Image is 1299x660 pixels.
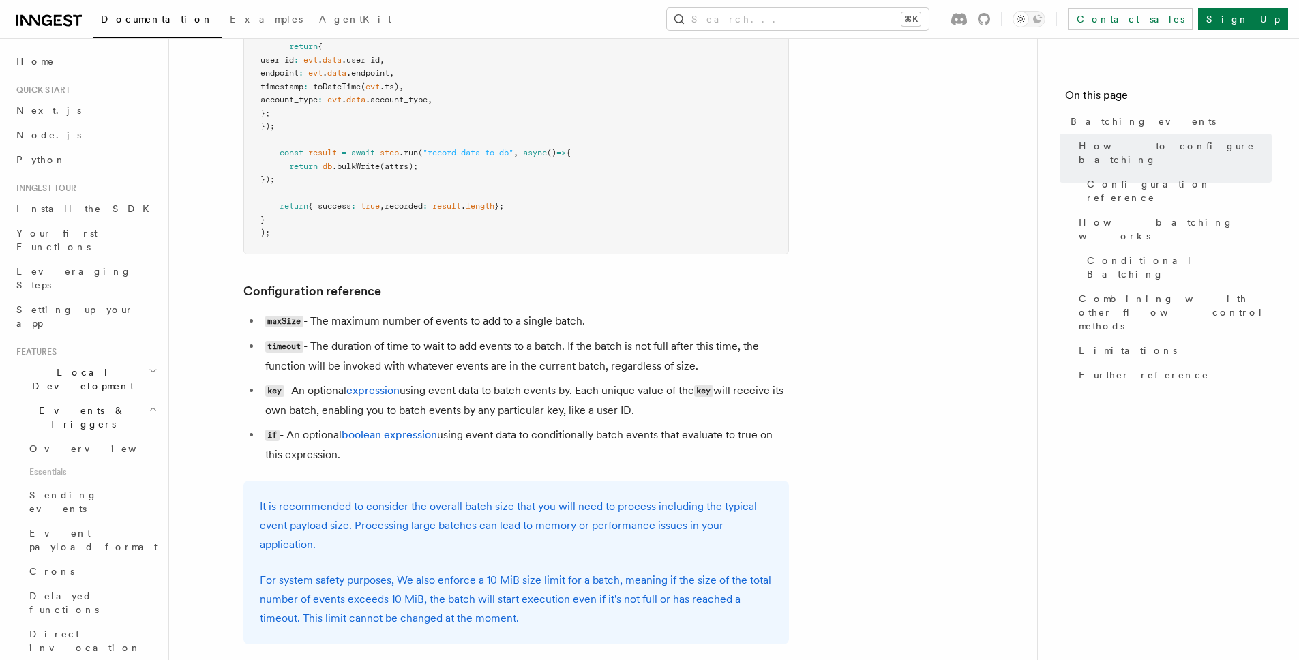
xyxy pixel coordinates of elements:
[311,4,400,37] a: AgentKit
[308,68,323,78] span: evt
[11,98,160,123] a: Next.js
[1079,292,1272,333] span: Combining with other flow control methods
[361,201,380,211] span: true
[11,221,160,259] a: Your first Functions
[323,162,332,171] span: db
[260,215,265,224] span: }
[432,201,461,211] span: result
[280,201,308,211] span: return
[24,461,160,483] span: Essentials
[24,584,160,622] a: Delayed functions
[11,123,160,147] a: Node.js
[261,337,789,376] li: - The duration of time to wait to add events to a batch. If the batch is not full after this time...
[1081,172,1272,210] a: Configuration reference
[280,148,303,157] span: const
[1073,210,1272,248] a: How batching works
[361,82,365,91] span: (
[93,4,222,38] a: Documentation
[11,85,70,95] span: Quick start
[428,95,432,104] span: ,
[289,42,318,51] span: return
[319,14,391,25] span: AgentKit
[1079,215,1272,243] span: How batching works
[351,201,356,211] span: :
[513,148,518,157] span: ,
[1087,254,1272,281] span: Conditional Batching
[1079,368,1209,382] span: Further reference
[318,55,323,65] span: .
[1073,338,1272,363] a: Limitations
[289,162,318,171] span: return
[566,148,571,157] span: {
[346,384,400,397] a: expression
[11,183,76,194] span: Inngest tour
[556,148,566,157] span: =>
[260,228,270,237] span: );
[1065,87,1272,109] h4: On this page
[260,121,275,131] span: });
[365,82,380,91] span: evt
[380,55,385,65] span: ,
[24,559,160,584] a: Crons
[29,566,74,577] span: Crons
[11,196,160,221] a: Install the SDK
[313,82,361,91] span: toDateTime
[342,428,437,441] a: boolean expression
[24,521,160,559] a: Event payload format
[260,497,773,554] p: It is recommended to consider the overall batch size that you will need to process including the ...
[303,82,308,91] span: :
[547,148,556,157] span: ()
[399,148,418,157] span: .run
[380,162,418,171] span: (attrs);
[260,82,303,91] span: timestamp
[318,95,323,104] span: :
[346,68,389,78] span: .endpoint
[399,82,404,91] span: ,
[11,398,160,436] button: Events & Triggers
[380,82,399,91] span: .ts)
[332,162,380,171] span: .bulkWrite
[1065,109,1272,134] a: Batching events
[1081,248,1272,286] a: Conditional Batching
[494,201,504,211] span: };
[351,148,375,157] span: await
[24,622,160,660] a: Direct invocation
[24,436,160,461] a: Overview
[1073,286,1272,338] a: Combining with other flow control methods
[11,365,149,393] span: Local Development
[11,360,160,398] button: Local Development
[694,385,713,397] code: key
[16,266,132,290] span: Leveraging Steps
[11,147,160,172] a: Python
[260,55,294,65] span: user_id
[1087,177,1272,205] span: Configuration reference
[389,68,394,78] span: ,
[461,201,466,211] span: .
[11,404,149,431] span: Events & Triggers
[265,385,284,397] code: key
[1068,8,1193,30] a: Contact sales
[342,148,346,157] span: =
[16,130,81,140] span: Node.js
[265,316,303,327] code: maxSize
[29,528,158,552] span: Event payload format
[16,304,134,329] span: Setting up your app
[342,95,346,104] span: .
[261,312,789,331] li: - The maximum number of events to add to a single batch.
[260,108,270,118] span: };
[385,201,423,211] span: recorded
[327,95,342,104] span: evt
[901,12,921,26] kbd: ⌘K
[11,346,57,357] span: Features
[29,590,99,615] span: Delayed functions
[29,443,170,454] span: Overview
[101,14,213,25] span: Documentation
[261,425,789,464] li: - An optional using event data to conditionally batch events that evaluate to true on this expres...
[318,42,323,51] span: {
[16,154,66,165] span: Python
[16,55,55,68] span: Home
[1198,8,1288,30] a: Sign Up
[265,341,303,352] code: timeout
[1079,344,1177,357] span: Limitations
[260,95,318,104] span: account_type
